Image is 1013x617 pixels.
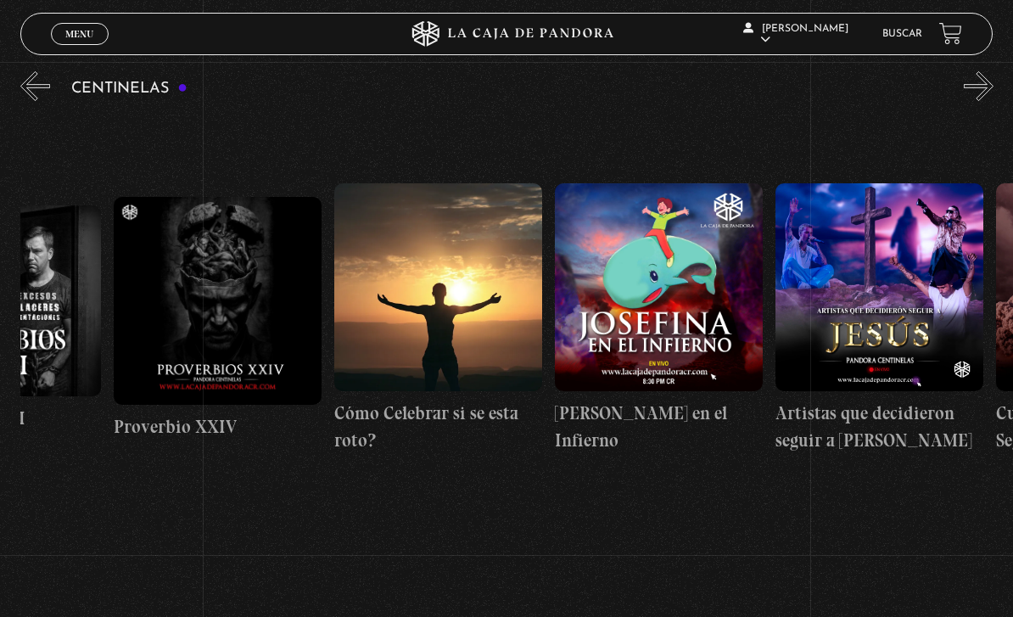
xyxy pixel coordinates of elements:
a: [PERSON_NAME] en el Infierno [555,114,763,524]
h4: [PERSON_NAME] en el Infierno [555,400,763,453]
span: Cerrar [59,42,99,54]
a: Artistas que decidieron seguir a [PERSON_NAME] [775,114,983,524]
h3: Centinelas [71,81,187,97]
button: Previous [20,71,50,101]
span: [PERSON_NAME] [743,24,848,45]
span: Menu [65,29,93,39]
button: Next [964,71,993,101]
h4: Cómo Celebrar si se esta roto? [334,400,542,453]
a: Cómo Celebrar si se esta roto? [334,114,542,524]
h4: Artistas que decidieron seguir a [PERSON_NAME] [775,400,983,453]
a: Proverbio XXIV [114,114,322,524]
a: View your shopping cart [939,22,962,45]
h4: Proverbio XXIV [114,413,322,440]
a: Buscar [882,29,922,39]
